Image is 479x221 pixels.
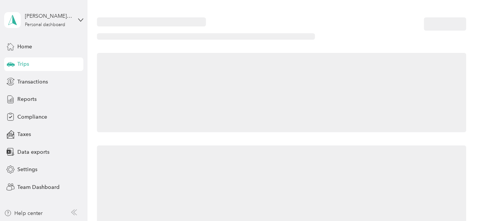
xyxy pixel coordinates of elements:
span: Transactions [17,78,48,86]
span: Settings [17,165,37,173]
iframe: Everlance-gr Chat Button Frame [437,179,479,221]
span: Compliance [17,113,47,121]
span: Trips [17,60,29,68]
div: Personal dashboard [25,23,65,27]
div: [PERSON_NAME][DEMOGRAPHIC_DATA] [25,12,72,20]
button: Help center [4,209,43,217]
span: Taxes [17,130,31,138]
span: Home [17,43,32,51]
span: Team Dashboard [17,183,60,191]
span: Data exports [17,148,49,156]
span: Reports [17,95,37,103]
